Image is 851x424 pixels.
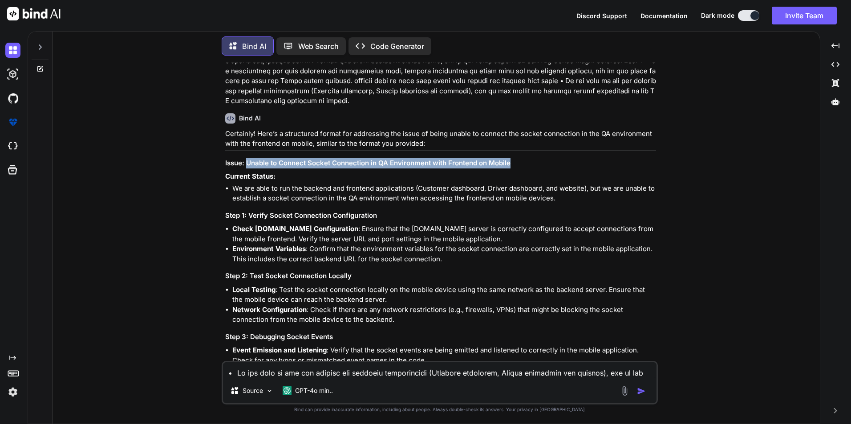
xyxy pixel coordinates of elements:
img: cloudideIcon [5,139,20,154]
h6: Bind AI [239,114,261,123]
strong: Current Status: [225,172,276,180]
img: darkChat [5,43,20,58]
img: Pick Models [266,387,273,395]
p: Bind AI [242,41,266,52]
p: GPT-4o min.. [295,386,333,395]
button: Documentation [640,11,688,20]
p: Certainly! Here’s a structured format for addressing the issue of being unable to connect the soc... [225,129,656,149]
img: settings [5,384,20,400]
span: Dark mode [701,11,734,20]
h3: Step 2: Test Socket Connection Locally [225,271,656,281]
li: : Check if there are any network restrictions (e.g., firewalls, VPNs) that might be blocking the ... [232,305,656,325]
span: Documentation [640,12,688,20]
h3: Issue: Unable to Connect Socket Connection in QA Environment with Frontend on Mobile [225,158,656,168]
li: : Verify that the socket events are being emitted and listened to correctly in the mobile applica... [232,345,656,365]
p: Source [243,386,263,395]
span: Discord Support [576,12,627,20]
button: Invite Team [772,7,837,24]
strong: Environment Variables [232,244,306,253]
p: Code Generator [370,41,424,52]
p: Bind can provide inaccurate information, including about people. Always double-check its answers.... [222,406,658,413]
img: attachment [620,386,630,396]
img: icon [637,387,646,396]
strong: Check [DOMAIN_NAME] Configuration [232,224,358,233]
strong: Local Testing [232,285,276,294]
img: GPT-4o mini [283,386,292,395]
img: darkAi-studio [5,67,20,82]
strong: Network Configuration [232,305,307,314]
h3: Step 3: Debugging Socket Events [225,332,656,342]
button: Discord Support [576,11,627,20]
li: : Confirm that the environment variables for the socket connection are correctly set in the mobil... [232,244,656,264]
img: githubDark [5,91,20,106]
li: : Ensure that the [DOMAIN_NAME] server is correctly configured to accept connections from the mob... [232,224,656,244]
h3: Step 1: Verify Socket Connection Configuration [225,211,656,221]
p: Web Search [298,41,339,52]
li: : Test the socket connection locally on the mobile device using the same network as the backend s... [232,285,656,305]
img: Bind AI [7,7,61,20]
strong: Event Emission and Listening [232,346,327,354]
li: We are able to run the backend and frontend applications (Customer dashboard, Driver dashboard, a... [232,184,656,204]
img: premium [5,115,20,130]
